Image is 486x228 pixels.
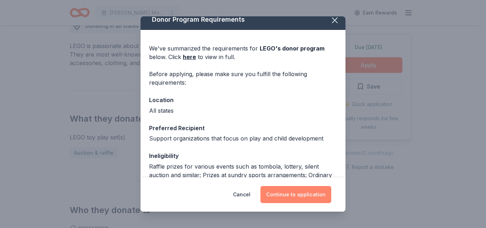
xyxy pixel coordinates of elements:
[149,95,337,105] div: Location
[260,45,324,52] span: LEGO 's donor program
[149,70,337,87] div: Before applying, please make sure you fulfill the following requirements:
[233,186,250,203] button: Cancel
[149,151,337,160] div: Ineligibility
[183,53,196,61] a: here
[149,123,337,133] div: Preferred Recipient
[149,106,337,115] div: All states
[260,186,331,203] button: Continue to application
[141,10,345,30] div: Donor Program Requirements
[149,44,337,61] div: We've summarized the requirements for below. Click to view in full.
[149,134,337,143] div: Support organizations that focus on play and child development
